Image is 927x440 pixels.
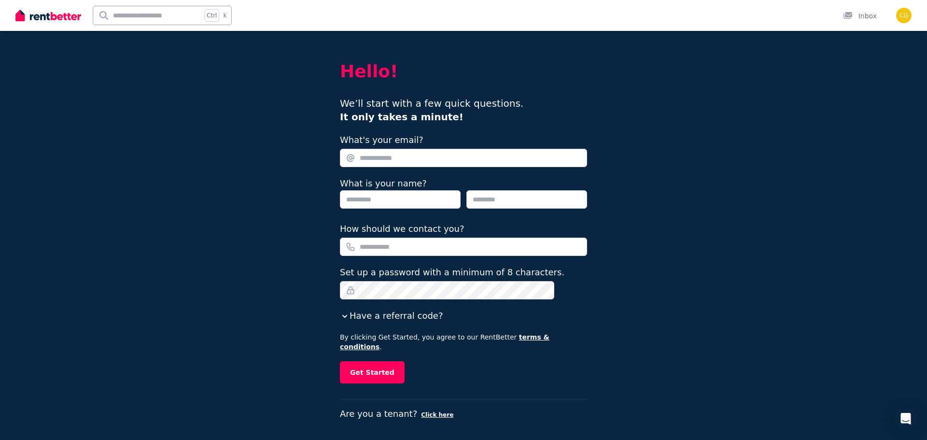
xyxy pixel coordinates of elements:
b: It only takes a minute! [340,111,463,123]
button: Get Started [340,361,405,383]
img: Chris George [896,8,912,23]
img: RentBetter [15,8,81,23]
span: k [223,12,226,19]
span: Ctrl [204,9,219,22]
label: Set up a password with a minimum of 8 characters. [340,266,564,279]
p: By clicking Get Started, you agree to our RentBetter . [340,332,587,352]
span: We’ll start with a few quick questions. [340,98,523,123]
button: Have a referral code? [340,309,443,323]
p: Are you a tenant? [340,407,587,421]
label: What is your name? [340,178,427,188]
h2: Hello! [340,62,587,81]
button: Click here [421,411,453,419]
div: Inbox [843,11,877,21]
div: Open Intercom Messenger [894,407,917,430]
label: What's your email? [340,133,423,147]
label: How should we contact you? [340,222,464,236]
